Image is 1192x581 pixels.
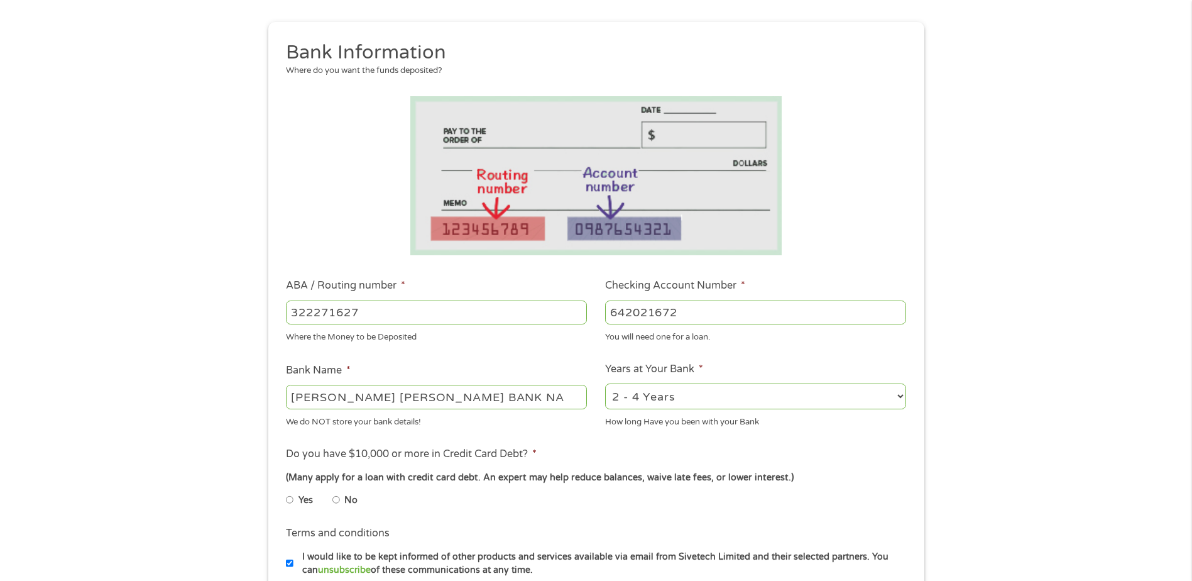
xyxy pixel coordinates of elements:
label: Years at Your Bank [605,363,703,376]
label: ABA / Routing number [286,279,405,292]
img: Routing number location [410,96,782,255]
label: Terms and conditions [286,527,390,540]
div: Where do you want the funds deposited? [286,65,897,77]
input: 263177916 [286,301,587,324]
label: Bank Name [286,364,351,377]
label: Do you have $10,000 or more in Credit Card Debt? [286,448,537,461]
label: I would like to be kept informed of other products and services available via email from Sivetech... [293,550,910,577]
a: unsubscribe [318,565,371,575]
div: How long Have you been with your Bank [605,411,906,428]
div: (Many apply for a loan with credit card debt. An expert may help reduce balances, waive late fees... [286,471,905,485]
label: Checking Account Number [605,279,745,292]
div: We do NOT store your bank details! [286,411,587,428]
label: No [344,494,358,507]
div: Where the Money to be Deposited [286,327,587,344]
label: Yes [298,494,313,507]
input: 345634636 [605,301,906,324]
h2: Bank Information [286,40,897,65]
div: You will need one for a loan. [605,327,906,344]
